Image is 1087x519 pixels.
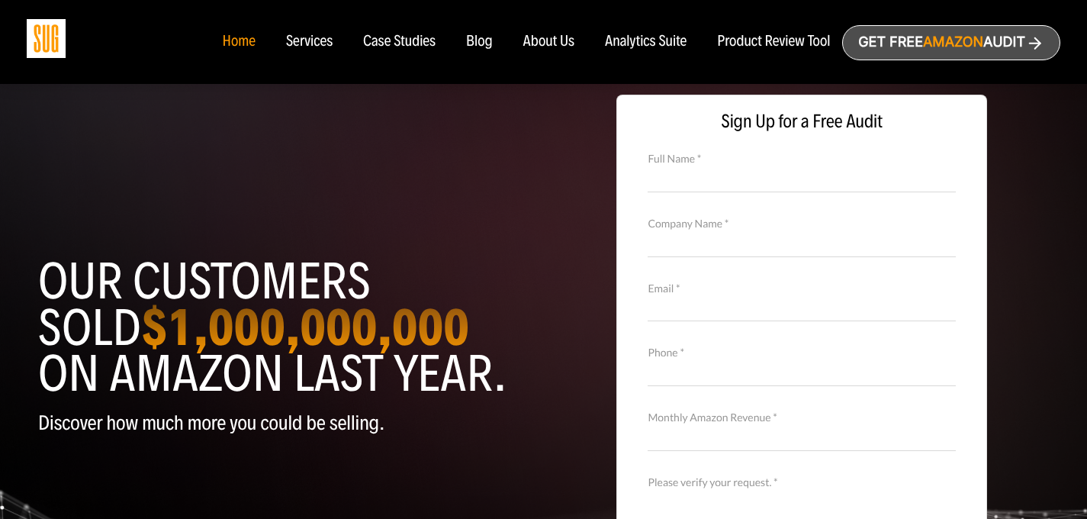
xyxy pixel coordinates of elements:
[632,111,971,133] span: Sign Up for a Free Audit
[648,230,956,256] input: Company Name *
[648,424,956,451] input: Monthly Amazon Revenue *
[648,344,956,361] label: Phone *
[523,34,575,50] a: About Us
[648,359,956,386] input: Contact Number *
[466,34,493,50] a: Blog
[648,409,956,426] label: Monthly Amazon Revenue *
[648,474,956,491] label: Please verify your request. *
[717,34,830,50] a: Product Review Tool
[363,34,436,50] a: Case Studies
[648,165,956,192] input: Full Name *
[222,34,255,50] a: Home
[648,280,956,297] label: Email *
[648,150,956,167] label: Full Name *
[605,34,687,50] a: Analytics Suite
[38,259,532,397] h1: Our customers sold on Amazon last year.
[286,34,333,50] a: Services
[923,34,983,50] span: Amazon
[141,296,469,359] strong: $1,000,000,000
[38,412,532,434] p: Discover how much more you could be selling.
[648,295,956,321] input: Email *
[648,215,956,232] label: Company Name *
[27,19,66,58] img: Sug
[842,25,1060,60] a: Get freeAmazonAudit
